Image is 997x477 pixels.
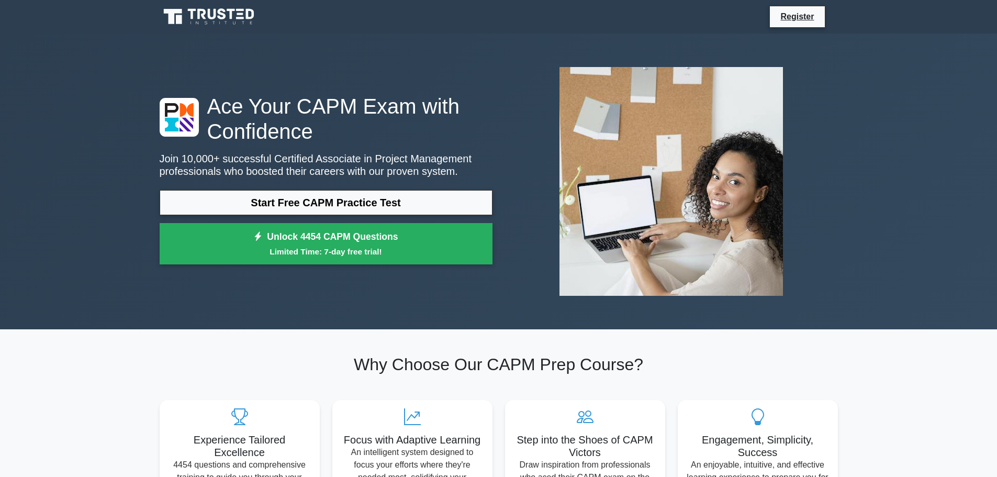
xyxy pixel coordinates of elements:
a: Register [774,10,820,23]
h5: Engagement, Simplicity, Success [686,434,830,459]
a: Unlock 4454 CAPM QuestionsLimited Time: 7-day free trial! [160,223,492,265]
a: Start Free CAPM Practice Test [160,190,492,215]
h5: Focus with Adaptive Learning [341,434,484,446]
h5: Step into the Shoes of CAPM Victors [513,434,657,459]
h2: Why Choose Our CAPM Prep Course? [160,354,838,374]
h1: Ace Your CAPM Exam with Confidence [160,94,492,144]
small: Limited Time: 7-day free trial! [173,246,479,258]
p: Join 10,000+ successful Certified Associate in Project Management professionals who boosted their... [160,152,492,178]
h5: Experience Tailored Excellence [168,434,311,459]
